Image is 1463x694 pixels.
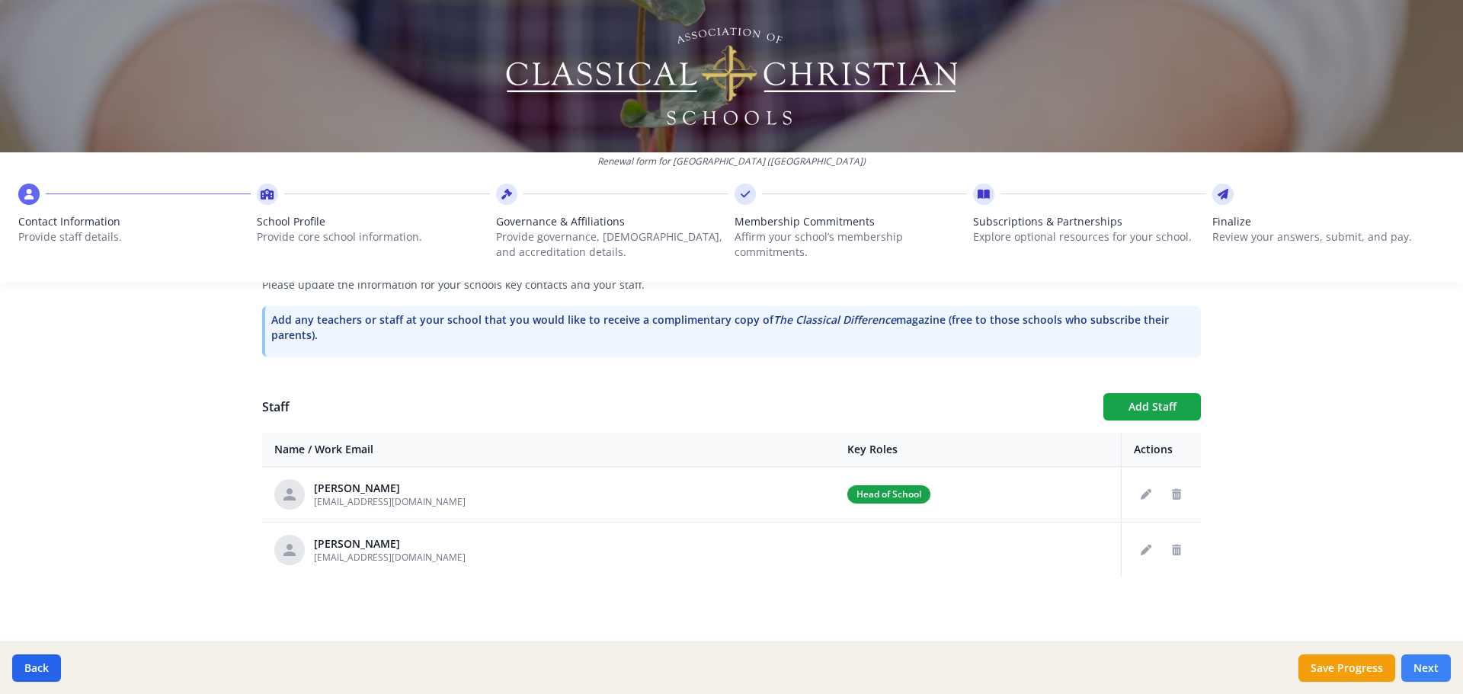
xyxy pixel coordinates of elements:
[1212,214,1445,229] span: Finalize
[18,214,251,229] span: Contact Information
[773,312,896,327] i: The Classical Difference
[735,214,967,229] span: Membership Commitments
[1103,393,1201,421] button: Add Staff
[1164,538,1189,562] button: Delete staff
[262,398,1091,416] h1: Staff
[496,214,728,229] span: Governance & Affiliations
[504,23,960,130] img: Logo
[1401,654,1451,682] button: Next
[257,229,489,245] p: Provide core school information.
[1298,654,1395,682] button: Save Progress
[1122,433,1202,467] th: Actions
[12,654,61,682] button: Back
[1212,229,1445,245] p: Review your answers, submit, and pay.
[18,229,251,245] p: Provide staff details.
[257,214,489,229] span: School Profile
[847,485,930,504] span: Head of School
[496,229,728,260] p: Provide governance, [DEMOGRAPHIC_DATA], and accreditation details.
[1164,482,1189,507] button: Delete staff
[735,229,967,260] p: Affirm your school’s membership commitments.
[271,312,1195,343] p: Add any teachers or staff at your school that you would like to receive a complimentary copy of m...
[262,433,835,467] th: Name / Work Email
[314,536,466,552] div: [PERSON_NAME]
[1134,538,1158,562] button: Edit staff
[314,551,466,564] span: [EMAIL_ADDRESS][DOMAIN_NAME]
[835,433,1122,467] th: Key Roles
[973,229,1205,245] p: Explore optional resources for your school.
[973,214,1205,229] span: Subscriptions & Partnerships
[314,495,466,508] span: [EMAIL_ADDRESS][DOMAIN_NAME]
[314,481,466,496] div: [PERSON_NAME]
[1134,482,1158,507] button: Edit staff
